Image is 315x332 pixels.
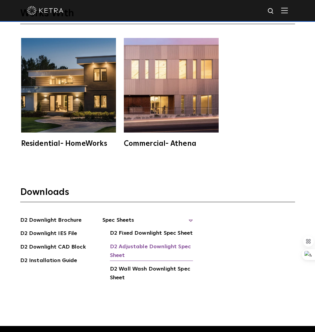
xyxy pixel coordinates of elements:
a: D2 Downlight CAD Block [20,243,86,252]
a: D2 Downlight Brochure [20,216,82,226]
a: D2 Adjustable Downlight Spec Sheet [110,243,193,261]
img: ketra-logo-2019-white [27,6,63,15]
a: D2 Installation Guide [20,256,77,266]
a: Commercial- Athena [123,38,220,147]
img: search icon [267,8,275,15]
img: athena-square [124,38,219,133]
img: homeworks_hero [21,38,116,133]
span: Spec Sheets [102,216,193,229]
a: Residential- HomeWorks [20,38,117,147]
div: Commercial- Athena [124,140,219,147]
a: D2 Downlight IES File [20,229,77,239]
h3: Downloads [20,186,295,202]
a: D2 Fixed Downlight Spec Sheet [110,229,193,239]
img: Hamburger%20Nav.svg [281,8,288,13]
div: Residential- HomeWorks [21,140,116,147]
a: D2 Wall Wash Downlight Spec Sheet [110,265,193,283]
